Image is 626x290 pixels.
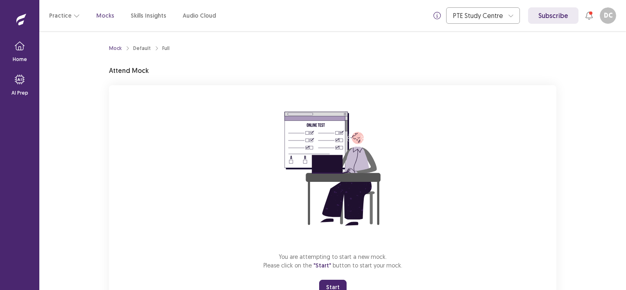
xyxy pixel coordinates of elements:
[49,8,80,23] button: Practice
[109,45,170,52] nav: breadcrumb
[11,89,28,97] p: AI Prep
[131,11,166,20] a: Skills Insights
[600,7,616,24] button: DC
[162,45,170,52] div: Full
[133,45,151,52] div: Default
[109,66,149,75] p: Attend Mock
[109,45,122,52] a: Mock
[259,95,406,242] img: attend-mock
[528,7,578,24] a: Subscribe
[313,262,331,269] span: "Start"
[430,8,445,23] button: info
[96,11,114,20] a: Mocks
[13,56,27,63] p: Home
[183,11,216,20] a: Audio Cloud
[453,8,504,23] div: PTE Study Centre
[263,252,402,270] p: You are attempting to start a new mock. Please click on the button to start your mock.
